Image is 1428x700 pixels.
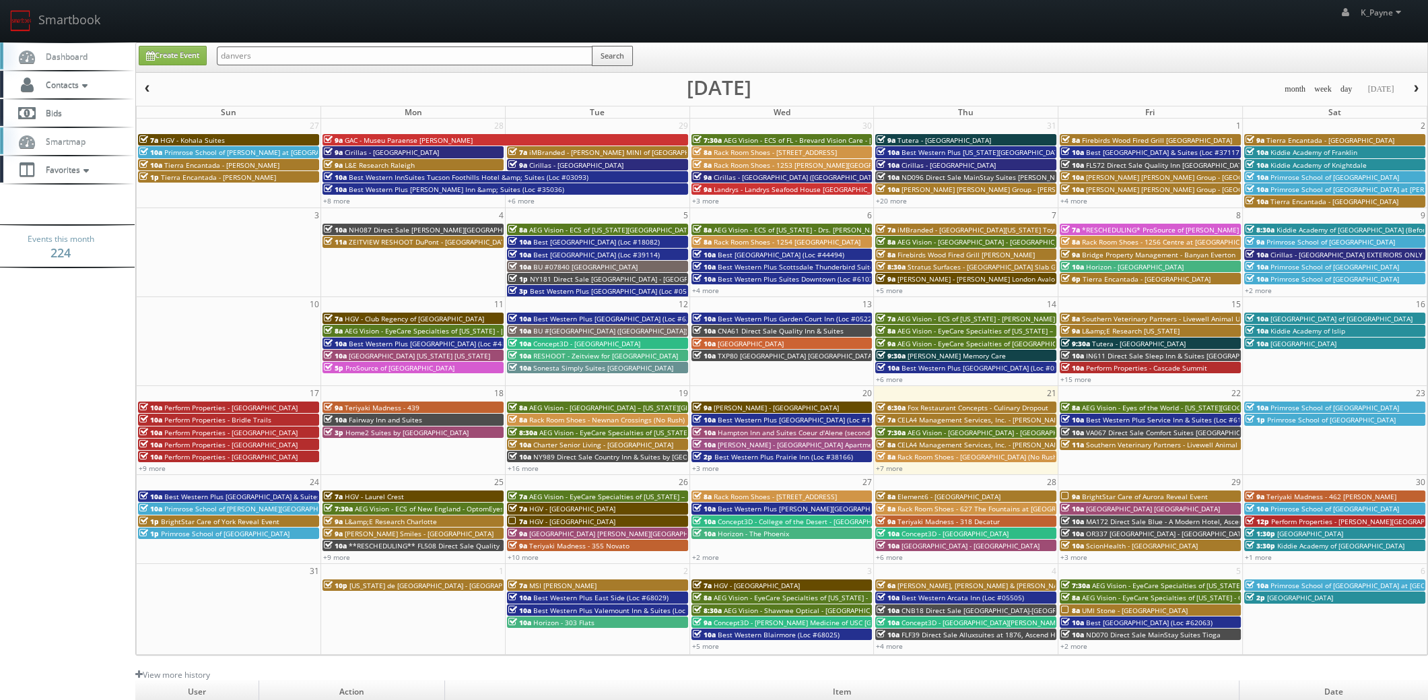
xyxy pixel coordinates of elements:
[139,46,207,65] a: Create Event
[1246,492,1264,501] span: 9a
[508,464,539,473] a: +16 more
[508,452,531,462] span: 10a
[533,452,808,462] span: NY989 Direct Sale Country Inn & Suites by [GEOGRAPHIC_DATA], [GEOGRAPHIC_DATA]
[1246,250,1268,259] span: 10a
[693,314,716,323] span: 10a
[877,415,895,424] span: 7a
[508,428,537,437] span: 8:30a
[1246,262,1268,272] span: 10a
[508,160,527,170] span: 9a
[1246,160,1268,170] span: 10a
[1266,237,1395,247] span: Primrose School of [GEOGRAPHIC_DATA]
[217,46,592,65] input: Search for Events
[1336,81,1357,98] button: day
[897,274,1059,284] span: [PERSON_NAME] - [PERSON_NAME] London Avalon
[1270,148,1357,157] span: Kiddie Academy of Franklin
[349,225,612,234] span: NH087 Direct Sale [PERSON_NAME][GEOGRAPHIC_DATA], Ascend Hotel Collection
[533,314,704,323] span: Best Western Plus [GEOGRAPHIC_DATA] (Loc #62024)
[1246,148,1268,157] span: 10a
[164,428,298,437] span: Perform Properties - [GEOGRAPHIC_DATA]
[877,314,895,323] span: 7a
[1061,314,1080,323] span: 8a
[1086,351,1272,360] span: IN611 Direct Sale Sleep Inn & Suites [GEOGRAPHIC_DATA]
[877,148,899,157] span: 10a
[139,415,162,424] span: 10a
[1061,517,1084,526] span: 10a
[529,403,819,412] span: AEG Vision - [GEOGRAPHIC_DATA] – [US_STATE][GEOGRAPHIC_DATA]. ([GEOGRAPHIC_DATA])
[877,428,906,437] span: 7:30a
[877,403,906,412] span: 6:30a
[139,492,162,501] span: 10a
[877,504,895,513] span: 8a
[324,148,343,157] span: 9a
[1267,415,1396,424] span: Primrose School of [GEOGRAPHIC_DATA]
[349,237,581,247] span: ZEITVIEW RESHOOT DuPont - [GEOGRAPHIC_DATA], [GEOGRAPHIC_DATA]
[1246,225,1274,234] span: 8:30a
[508,148,527,157] span: 7a
[877,250,895,259] span: 8a
[1092,339,1186,348] span: Tutera - [GEOGRAPHIC_DATA]
[693,225,712,234] span: 8a
[877,225,895,234] span: 7a
[877,237,895,247] span: 8a
[693,160,712,170] span: 8a
[324,403,343,412] span: 9a
[1246,237,1264,247] span: 9a
[139,440,162,449] span: 10a
[164,148,357,157] span: Primrose School of [PERSON_NAME] at [GEOGRAPHIC_DATA]
[1086,160,1283,170] span: FL572 Direct Sale Quality Inn [GEOGRAPHIC_DATA] North I-75
[164,403,298,412] span: Perform Properties - [GEOGRAPHIC_DATA]
[692,464,719,473] a: +3 more
[1270,262,1399,272] span: Primrose School of [GEOGRAPHIC_DATA]
[508,286,528,296] span: 3p
[908,403,1048,412] span: Fox Restaurant Concepts - Culinary Dropout
[345,492,404,501] span: HGV - Laurel Crest
[508,403,527,412] span: 8a
[161,172,276,182] span: Tierra Encantada - [PERSON_NAME]
[324,326,343,336] span: 8a
[349,351,490,360] span: [GEOGRAPHIC_DATA] [US_STATE] [US_STATE]
[529,148,718,157] span: iMBranded - [PERSON_NAME] MINI of [GEOGRAPHIC_DATA]
[1061,428,1084,437] span: 10a
[139,135,158,145] span: 7a
[324,339,347,348] span: 10a
[1246,517,1269,526] span: 12p
[1061,160,1084,170] span: 10a
[529,517,615,526] span: HGV - [GEOGRAPHIC_DATA]
[876,375,903,384] a: +6 more
[714,160,914,170] span: Rack Room Shoes - 1253 [PERSON_NAME][GEOGRAPHIC_DATA]
[1086,415,1303,424] span: Best Western Plus Service Inn & Suites (Loc #61094) WHITE GLOVE
[877,351,906,360] span: 9:30a
[161,517,279,526] span: BrightStar Care of York Reveal Event
[324,517,343,526] span: 9a
[592,46,633,66] button: Search
[1061,440,1084,449] span: 11a
[877,363,899,373] span: 10a
[693,274,716,284] span: 10a
[877,172,899,182] span: 10a
[718,351,874,360] span: TXP80 [GEOGRAPHIC_DATA] [GEOGRAPHIC_DATA]
[902,148,1176,157] span: Best Western Plus [US_STATE][GEOGRAPHIC_DATA] [GEOGRAPHIC_DATA] (Loc #37096)
[1082,314,1338,323] span: Southern Veterinary Partners - Livewell Animal Urgent Care of [PERSON_NAME]
[324,160,343,170] span: 9a
[897,415,1095,424] span: CELA4 Management Services, Inc. - [PERSON_NAME] Hyundai
[1246,185,1268,194] span: 10a
[39,107,62,119] span: Bids
[39,164,92,175] span: Favorites
[693,452,712,462] span: 2p
[355,504,601,513] span: AEG Vision - ECS of New England - OptomEyes Health – [GEOGRAPHIC_DATA]
[1246,403,1268,412] span: 10a
[529,492,770,501] span: AEG Vision - EyeCare Specialties of [US_STATE] – [PERSON_NAME] Eye Care
[39,135,86,147] span: Smartmap
[324,237,347,247] span: 11a
[1082,237,1261,247] span: Rack Room Shoes - 1256 Centre at [GEOGRAPHIC_DATA]
[692,196,719,205] a: +3 more
[1061,274,1081,284] span: 6p
[1061,326,1080,336] span: 9a
[533,326,687,336] span: BU #[GEOGRAPHIC_DATA] ([GEOGRAPHIC_DATA])
[139,403,162,412] span: 10a
[508,351,531,360] span: 10a
[139,160,162,170] span: 10a
[897,237,1076,247] span: AEG Vision - [GEOGRAPHIC_DATA] - [GEOGRAPHIC_DATA]
[529,504,615,513] span: HGV - [GEOGRAPHIC_DATA]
